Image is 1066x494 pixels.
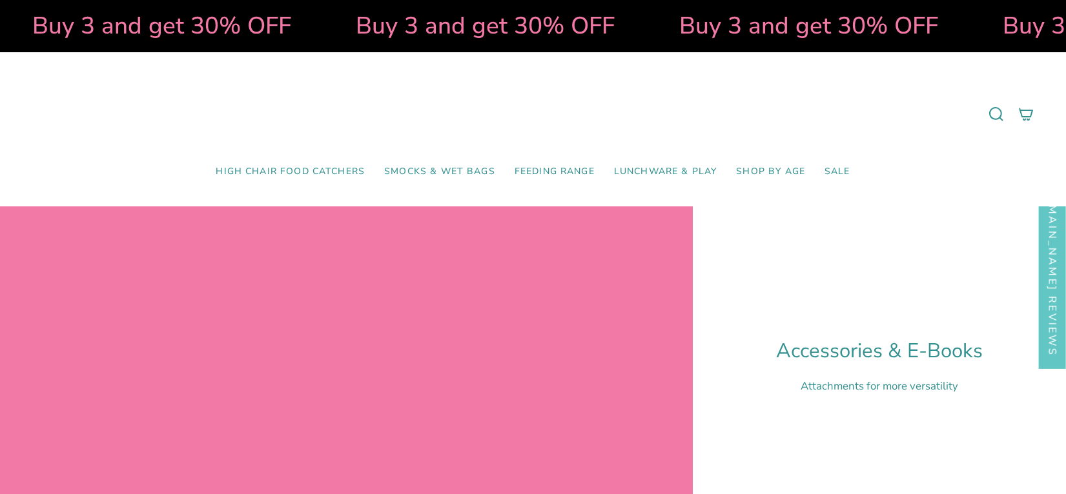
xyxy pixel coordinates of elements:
span: SALE [825,166,850,177]
strong: Buy 3 and get 30% OFF [354,10,613,42]
strong: Buy 3 and get 30% OFF [31,10,290,42]
a: Shop by Age [726,157,815,187]
span: Shop by Age [736,166,805,177]
a: SALE [815,157,860,187]
span: High Chair Food Catchers [216,166,365,177]
p: Attachments for more versatility [776,379,983,393]
div: Click to open Judge.me floating reviews tab [1039,153,1066,369]
a: Mumma’s Little Helpers [422,72,644,157]
strong: Buy 3 and get 30% OFF [678,10,937,42]
h1: Accessories & E-Books [776,339,983,363]
span: Smocks & Wet Bags [384,166,495,177]
a: Lunchware & Play [604,157,726,187]
span: Lunchware & Play [614,166,717,177]
a: High Chair Food Catchers [206,157,374,187]
a: Smocks & Wet Bags [374,157,505,187]
a: Feeding Range [505,157,604,187]
span: Feeding Range [515,166,595,177]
